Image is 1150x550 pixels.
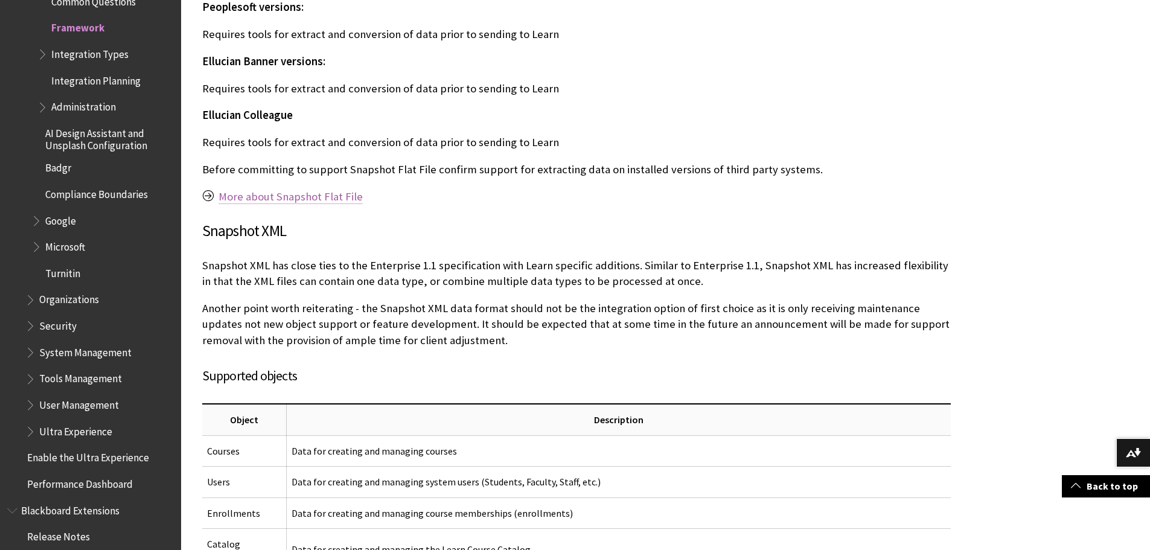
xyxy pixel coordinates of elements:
span: Google [45,211,76,227]
span: Ultra Experience [39,421,112,438]
th: Description [286,404,950,435]
th: Object [202,404,287,435]
span: Blackboard Extensions [21,500,120,517]
span: Release Notes [27,527,90,543]
td: Users [202,467,287,497]
p: Snapshot XML has close ties to the Enterprise 1.1 specification with Learn specific additions. Si... [202,258,951,289]
a: Back to top [1062,475,1150,497]
p: Requires tools for extract and conversion of data prior to sending to Learn [202,81,951,97]
h4: Supported objects [202,366,951,386]
span: Integration Planning [51,71,141,87]
span: Microsoft [45,237,85,253]
h3: Snapshot XML [202,220,951,243]
span: Tools Management [39,369,122,385]
span: Enable the Ultra Experience [27,448,149,464]
p: Another point worth reiterating - the Snapshot XML data format should not be the integration opti... [202,301,951,348]
span: Ellucian Banner versions: [202,54,325,68]
td: Data for creating and managing courses [286,435,950,466]
td: Courses [202,435,287,466]
span: System Management [39,342,132,359]
span: Administration [51,97,116,114]
span: User Management [39,395,119,411]
span: Framework [51,18,104,34]
td: Data for creating and managing course memberships (enrollments) [286,497,950,528]
span: Security [39,316,77,332]
td: Enrollments [202,497,287,528]
span: AI Design Assistant and Unsplash Configuration [45,123,173,152]
span: Turnitin [45,263,80,280]
p: Requires tools for extract and conversion of data prior to sending to Learn [202,135,951,150]
span: Badgr [45,158,71,174]
a: More about Snapshot Flat File [219,190,363,204]
span: Compliance Boundaries [45,184,148,200]
p: Before committing to support Snapshot Flat File confirm support for extracting data on installed ... [202,162,951,177]
span: Ellucian Colleague [202,108,293,122]
span: Integration Types [51,44,129,60]
span: Organizations [39,290,99,306]
span: Performance Dashboard [27,474,133,490]
p: Requires tools for extract and conversion of data prior to sending to Learn [202,27,951,42]
td: Data for creating and managing system users (Students, Faculty, Staff, etc.) [286,467,950,497]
